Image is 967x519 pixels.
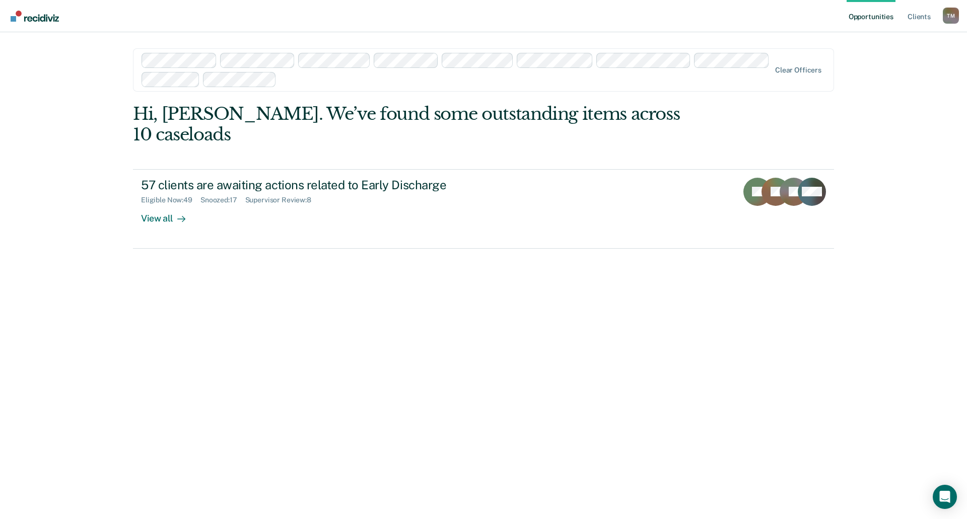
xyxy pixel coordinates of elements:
[245,196,319,204] div: Supervisor Review : 8
[943,8,959,24] div: T M
[133,104,694,145] div: Hi, [PERSON_NAME]. We’ve found some outstanding items across 10 caseloads
[141,196,200,204] div: Eligible Now : 49
[141,204,197,224] div: View all
[775,66,821,75] div: Clear officers
[11,11,59,22] img: Recidiviz
[133,169,834,249] a: 57 clients are awaiting actions related to Early DischargeEligible Now:49Snoozed:17Supervisor Rev...
[943,8,959,24] button: Profile dropdown button
[141,178,495,192] div: 57 clients are awaiting actions related to Early Discharge
[200,196,245,204] div: Snoozed : 17
[933,485,957,509] div: Open Intercom Messenger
